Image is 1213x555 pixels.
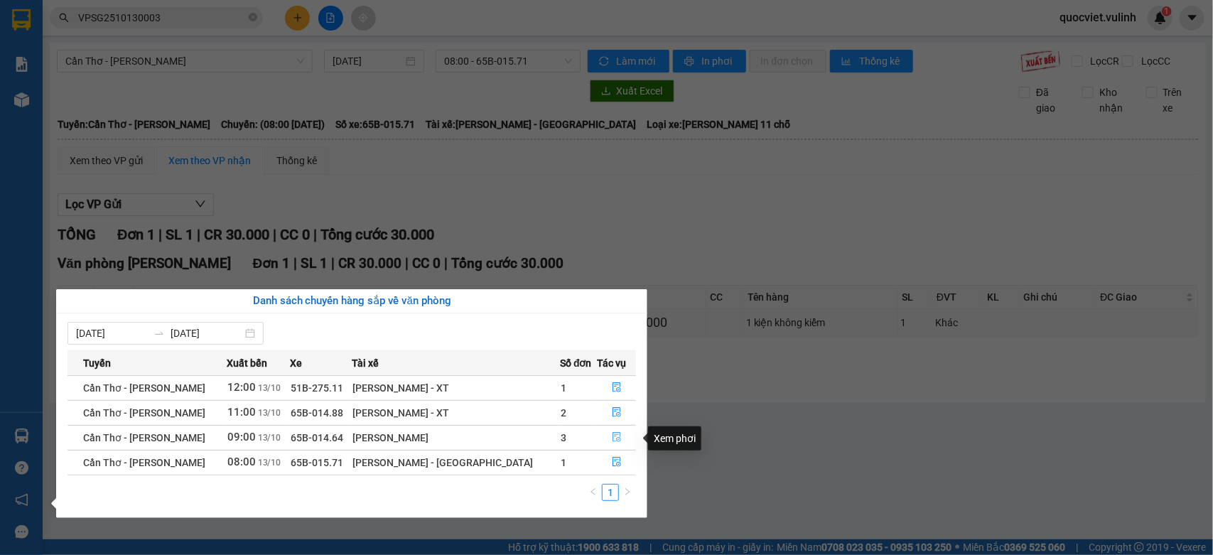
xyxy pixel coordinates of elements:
[258,408,281,418] span: 13/10
[598,451,635,474] button: file-done
[83,355,111,371] span: Tuyến
[603,485,618,500] a: 1
[136,53,281,73] span: GỬI KHÁCH HÀNG
[352,430,559,446] div: [PERSON_NAME]
[291,457,343,468] span: 65B-015.71
[68,293,636,310] div: Danh sách chuyến hàng sắp về văn phòng
[589,487,598,496] span: left
[227,406,256,419] span: 11:00
[612,382,622,394] span: file-done
[258,383,281,393] span: 13/10
[153,328,165,339] span: swap-right
[612,457,622,468] span: file-done
[598,377,635,399] button: file-done
[83,407,205,419] span: Cần Thơ - [PERSON_NAME]
[585,484,602,501] button: left
[619,484,636,501] button: right
[171,325,242,341] input: Đến ngày
[227,381,256,394] span: 12:00
[352,355,379,371] span: Tài xế
[76,325,148,341] input: Từ ngày
[258,433,281,443] span: 13/10
[38,25,133,89] span: E11, Đường số 8, Khu dân cư Nông [GEOGRAPHIC_DATA], Kv.[GEOGRAPHIC_DATA], [GEOGRAPHIC_DATA]
[597,355,626,371] span: Tác vụ
[619,484,636,501] li: Next Page
[352,455,559,470] div: [PERSON_NAME] - [GEOGRAPHIC_DATA]
[153,328,165,339] span: to
[7,43,36,85] img: logo
[612,432,622,443] span: file-done
[352,380,559,396] div: [PERSON_NAME] - XT
[227,355,267,371] span: Xuất bến
[227,456,256,468] span: 08:00
[560,355,592,371] span: Số đơn
[291,432,343,443] span: 65B-014.64
[561,382,566,394] span: 1
[585,484,602,501] li: Previous Page
[38,9,124,23] span: [PERSON_NAME]
[83,382,205,394] span: Cần Thơ - [PERSON_NAME]
[561,457,566,468] span: 1
[561,432,566,443] span: 3
[598,402,635,424] button: file-done
[291,407,343,419] span: 65B-014.88
[83,432,205,443] span: Cần Thơ - [PERSON_NAME]
[598,426,635,449] button: file-done
[290,355,302,371] span: Xe
[291,382,343,394] span: 51B-275.11
[561,407,566,419] span: 2
[623,487,632,496] span: right
[612,407,622,419] span: file-done
[258,458,281,468] span: 13/10
[602,484,619,501] li: 1
[352,405,559,421] div: [PERSON_NAME] - XT
[38,91,80,102] span: 1900 8181
[83,457,205,468] span: Cần Thơ - [PERSON_NAME]
[227,431,256,443] span: 09:00
[648,426,701,451] div: Xem phơi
